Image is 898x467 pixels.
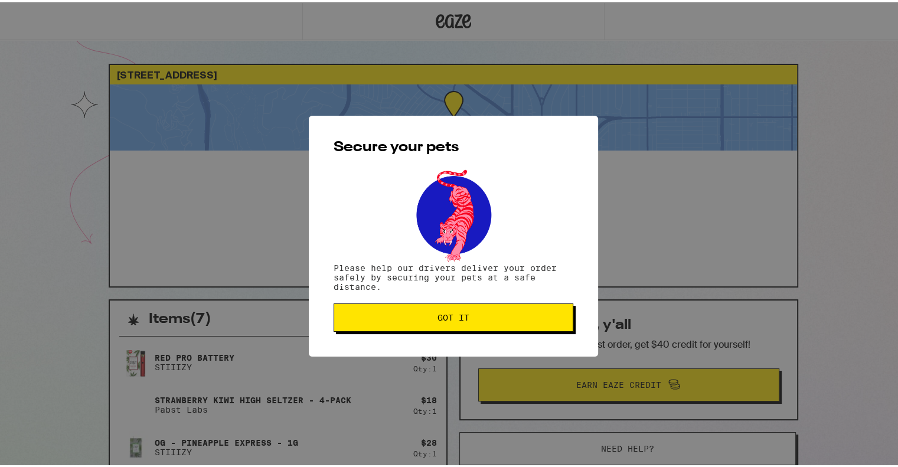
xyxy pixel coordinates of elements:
img: pets [405,164,502,261]
h2: Secure your pets [334,138,573,152]
button: Got it [334,301,573,329]
p: Please help our drivers deliver your order safely by securing your pets at a safe distance. [334,261,573,289]
span: Got it [437,311,469,319]
span: Hi. Need any help? [7,8,85,18]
